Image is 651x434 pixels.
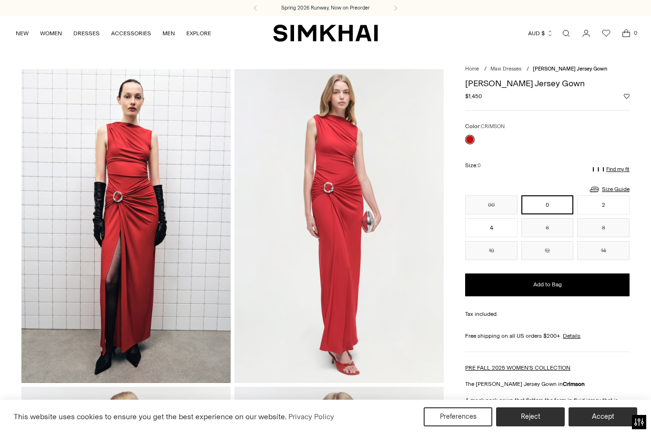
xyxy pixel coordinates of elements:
[465,195,518,214] button: 00
[589,183,630,195] a: Size Guide
[281,4,370,12] a: Spring 2026 Runway, Now on Preorder
[234,69,444,383] img: Blaine Jersey Gown
[490,66,521,72] a: Maxi Dresses
[533,66,607,72] span: [PERSON_NAME] Jersey Gown
[465,380,630,388] p: The [PERSON_NAME] Jersey Gown in
[465,66,479,72] a: Home
[557,24,576,43] a: Open search modal
[273,24,378,42] a: SIMKHAI
[563,332,580,340] a: Details
[465,273,630,296] button: Add to Bag
[40,23,62,44] a: WOMEN
[521,195,574,214] button: 0
[617,24,636,43] a: Open cart modal
[569,407,637,426] button: Accept
[563,381,585,387] strong: Crimson
[21,69,231,383] img: Blaine Jersey Gown
[465,122,505,131] label: Color:
[465,364,570,371] a: PRE FALL 2025 WOMEN'S COLLECTION
[577,218,630,237] button: 8
[73,23,100,44] a: DRESSES
[465,396,630,422] p: A mock neck gown that flatters the form in fluid jersey that is intentionally gathered at the hip...
[16,23,29,44] a: NEW
[163,23,175,44] a: MEN
[577,241,630,260] button: 14
[465,161,481,170] label: Size:
[465,241,518,260] button: 10
[424,407,492,426] button: Preferences
[577,195,630,214] button: 2
[465,92,482,101] span: $1,450
[521,241,574,260] button: 12
[111,23,151,44] a: ACCESSORIES
[186,23,211,44] a: EXPLORE
[528,23,553,44] button: AUD $
[533,281,562,289] span: Add to Bag
[484,65,487,73] div: /
[465,65,630,73] nav: breadcrumbs
[478,162,481,169] span: 0
[465,218,518,237] button: 4
[287,410,336,424] a: Privacy Policy (opens in a new tab)
[465,332,630,340] div: Free shipping on all US orders $200+
[631,29,640,37] span: 0
[577,24,596,43] a: Go to the account page
[496,407,565,426] button: Reject
[624,93,630,99] button: Add to Wishlist
[481,123,505,130] span: CRIMSON
[465,310,630,318] div: Tax included.
[14,412,287,421] span: This website uses cookies to ensure you get the best experience on our website.
[597,24,616,43] a: Wishlist
[465,79,630,88] h1: [PERSON_NAME] Jersey Gown
[521,218,574,237] button: 6
[527,65,529,73] div: /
